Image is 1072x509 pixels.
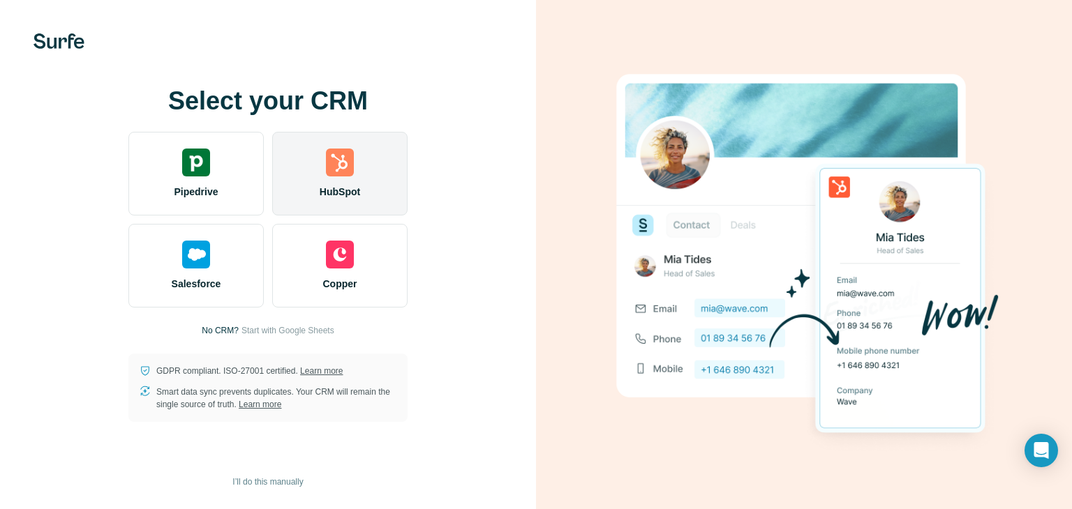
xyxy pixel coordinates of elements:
[1025,434,1058,467] div: Open Intercom Messenger
[33,33,84,49] img: Surfe's logo
[156,365,343,377] p: GDPR compliant. ISO-27001 certified.
[182,241,210,268] img: salesforce's logo
[156,386,396,411] p: Smart data sync prevents duplicates. Your CRM will remain the single source of truth.
[609,52,999,457] img: HUBSPOT image
[128,87,408,115] h1: Select your CRM
[182,149,210,176] img: pipedrive's logo
[320,185,360,199] span: HubSpot
[241,324,334,337] button: Start with Google Sheets
[326,149,354,176] img: hubspot's logo
[323,277,357,291] span: Copper
[202,324,239,337] p: No CRM?
[239,400,281,409] a: Learn more
[223,471,313,492] button: I’ll do this manually
[172,277,221,291] span: Salesforce
[232,476,303,488] span: I’ll do this manually
[300,366,343,376] a: Learn more
[174,185,218,199] span: Pipedrive
[326,241,354,268] img: copper's logo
